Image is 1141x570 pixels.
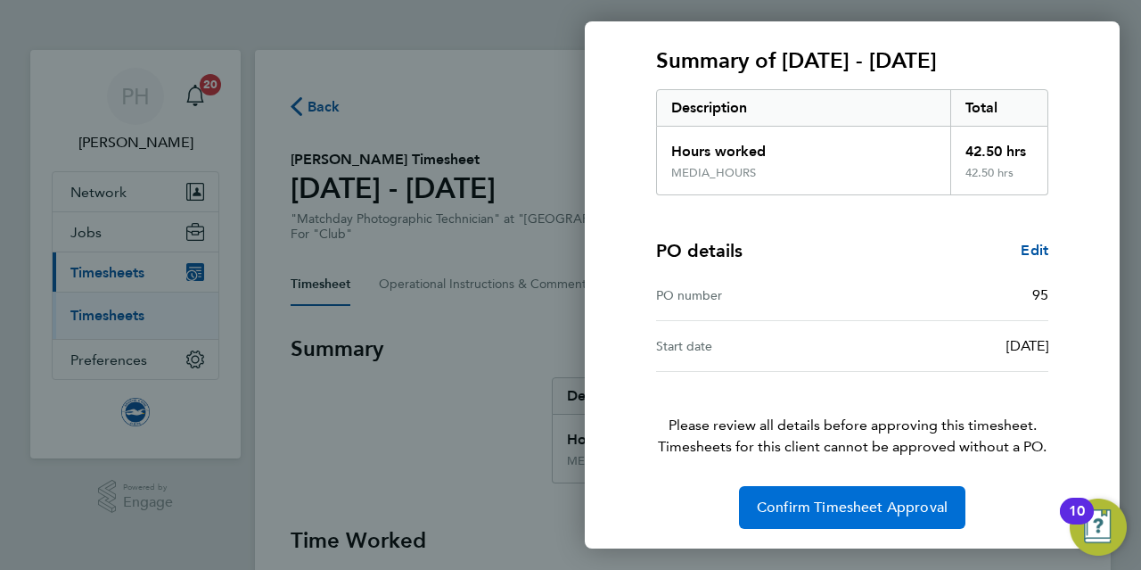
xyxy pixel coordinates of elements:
[1032,286,1048,303] span: 95
[635,372,1070,458] p: Please review all details before approving this timesheet.
[656,238,743,263] h4: PO details
[852,335,1048,357] div: [DATE]
[656,285,852,306] div: PO number
[1021,242,1048,259] span: Edit
[950,166,1048,194] div: 42.50 hrs
[656,46,1048,75] h3: Summary of [DATE] - [DATE]
[1070,499,1127,556] button: Open Resource Center, 10 new notifications
[657,90,950,126] div: Description
[950,127,1048,166] div: 42.50 hrs
[656,335,852,357] div: Start date
[657,127,950,166] div: Hours worked
[950,90,1048,126] div: Total
[739,486,965,529] button: Confirm Timesheet Approval
[757,499,948,516] span: Confirm Timesheet Approval
[635,436,1070,458] span: Timesheets for this client cannot be approved without a PO.
[1069,511,1085,534] div: 10
[671,166,756,180] div: MEDIA_HOURS
[1021,240,1048,261] a: Edit
[656,89,1048,195] div: Summary of 01 - 31 Aug 2025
